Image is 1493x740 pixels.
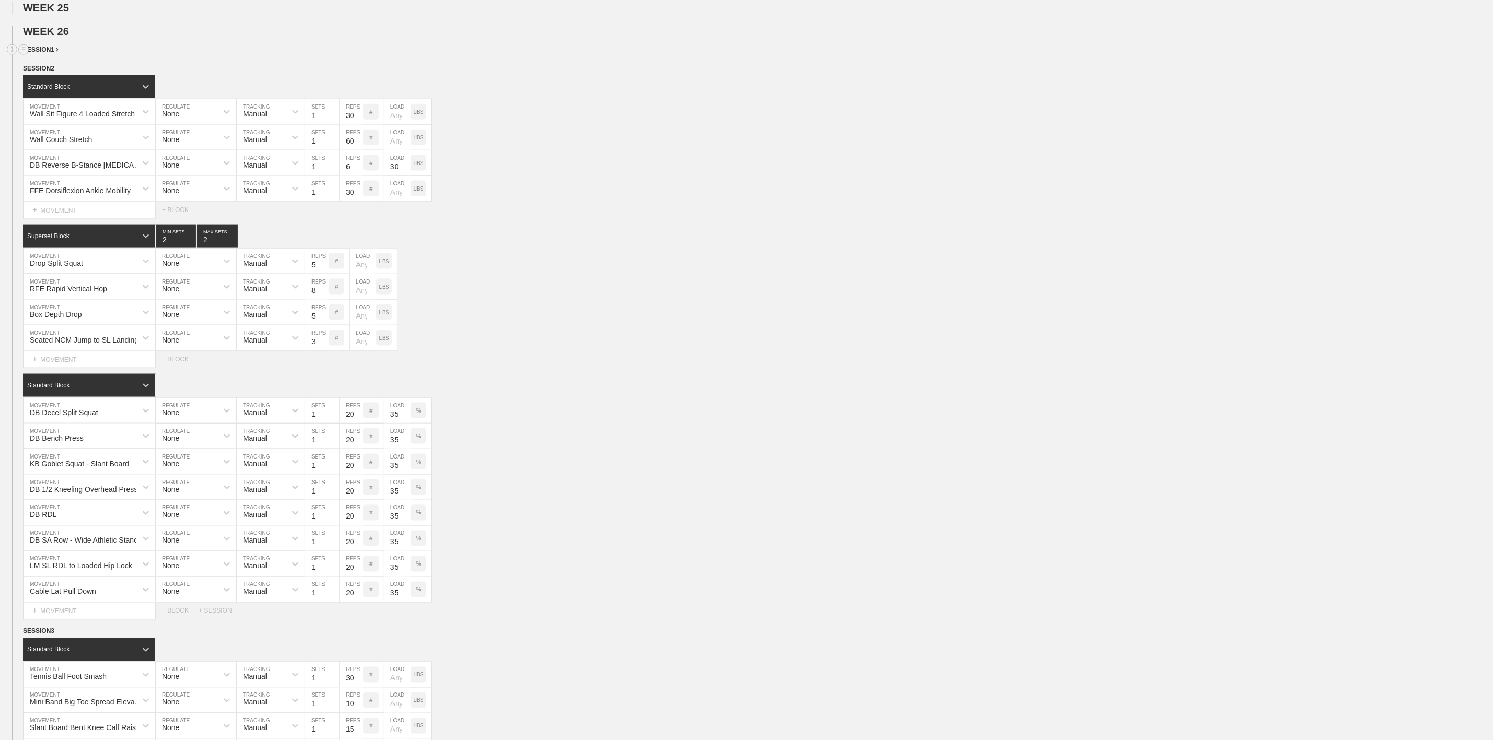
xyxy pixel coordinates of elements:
[243,186,267,195] div: Manual
[369,160,373,166] p: #
[30,135,92,144] div: Wall Couch Stretch
[30,562,132,570] div: LM SL RDL to Loaded Hip Lock
[162,110,179,118] div: None
[350,249,376,274] input: Any
[369,186,373,192] p: #
[30,511,56,519] div: DB RDL
[162,460,179,468] div: None
[369,433,373,439] p: #
[23,202,156,219] div: MOVEMENT
[243,110,267,118] div: Manual
[416,536,421,542] p: %
[384,713,411,738] input: Any
[384,176,411,201] input: Any
[30,161,143,169] div: DB Reverse B-Stance [MEDICAL_DATA] Stretch & Load
[162,607,199,615] div: + BLOCK
[350,325,376,350] input: Any
[162,673,179,681] div: None
[30,434,84,442] div: DB Bench Press
[23,351,156,368] div: MOVEMENT
[379,335,389,341] p: LBS
[243,673,267,681] div: Manual
[243,536,267,545] div: Manual
[23,26,69,37] span: WEEK 26
[23,603,156,620] div: MOVEMENT
[416,408,421,414] p: %
[30,588,96,596] div: Cable Lat Pull Down
[23,46,59,53] span: SESSION 1
[30,673,107,681] div: Tennis Ball Foot Smash
[369,561,373,567] p: #
[384,150,411,175] input: Any
[27,232,70,240] div: Superset Block
[243,485,267,494] div: Manual
[162,536,179,545] div: None
[162,562,179,570] div: None
[27,382,70,389] div: Standard Block
[243,408,267,417] div: Manual
[384,577,411,602] input: Any
[162,724,179,732] div: None
[30,536,142,545] div: DB SA Row - Wide Athletic Stance
[379,310,389,315] p: LBS
[379,284,389,290] p: LBS
[414,135,424,140] p: LBS
[23,65,54,72] span: SESSION 2
[162,259,179,267] div: None
[162,186,179,195] div: None
[23,2,69,14] span: WEEK 25
[162,161,179,169] div: None
[162,285,179,293] div: None
[162,135,179,144] div: None
[369,459,373,465] p: #
[350,300,376,325] input: Any
[384,99,411,124] input: Any
[414,186,424,192] p: LBS
[369,485,373,490] p: #
[243,161,267,169] div: Manual
[335,335,338,341] p: #
[243,698,267,707] div: Manual
[369,698,373,703] p: #
[30,724,140,732] div: Slant Board Bent Knee Calf Raise
[384,398,411,423] input: Any
[162,698,179,707] div: None
[416,587,421,593] p: %
[369,672,373,678] p: #
[243,336,267,344] div: Manual
[416,510,421,516] p: %
[243,259,267,267] div: Manual
[243,460,267,468] div: Manual
[162,485,179,494] div: None
[30,336,138,344] div: Seated NCM Jump to SL Landing
[416,561,421,567] p: %
[335,284,338,290] p: #
[416,433,421,439] p: %
[384,125,411,150] input: Any
[23,628,54,635] span: SESSION 3
[1441,690,1493,740] iframe: Chat Widget
[197,225,238,248] input: None
[369,587,373,593] p: #
[416,485,421,490] p: %
[162,356,199,363] div: + BLOCK
[162,434,179,442] div: None
[162,336,179,344] div: None
[162,588,179,596] div: None
[243,588,267,596] div: Manual
[243,434,267,442] div: Manual
[379,259,389,264] p: LBS
[32,205,37,214] span: +
[27,646,70,653] div: Standard Block
[414,723,424,729] p: LBS
[30,698,143,707] div: Mini Band Big Toe Spread Elevated Bear Rock
[243,724,267,732] div: Manual
[369,135,373,140] p: #
[243,511,267,519] div: Manual
[369,109,373,115] p: #
[416,459,421,465] p: %
[199,607,240,615] div: + SESSION
[384,526,411,551] input: Any
[350,274,376,299] input: Any
[162,206,199,214] div: + BLOCK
